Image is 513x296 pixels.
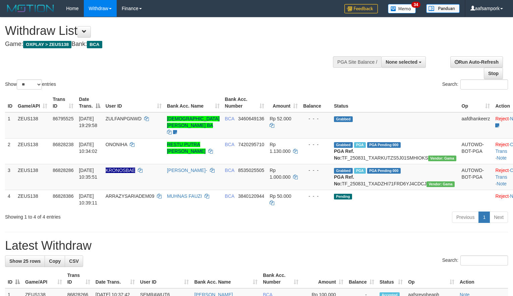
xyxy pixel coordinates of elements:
[5,190,15,209] td: 4
[5,239,508,252] h1: Latest Withdraw
[497,181,507,186] a: Note
[15,93,50,112] th: Game/API: activate to sort column ascending
[5,269,22,288] th: ID: activate to sort column descending
[137,269,192,288] th: User ID: activate to sort column ascending
[22,269,65,288] th: Game/API: activate to sort column ascending
[79,116,97,128] span: [DATE] 19:29:58
[426,4,460,13] img: panduan.png
[79,193,97,205] span: [DATE] 10:39:11
[270,168,290,180] span: Rp 1.000.000
[103,93,164,112] th: User ID: activate to sort column ascending
[484,68,503,79] a: Stop
[452,212,479,223] a: Previous
[65,255,83,267] a: CSV
[334,116,353,122] span: Grabbed
[334,168,353,174] span: Grabbed
[238,168,264,173] span: Copy 8535025505 to clipboard
[381,56,426,68] button: None selected
[303,115,329,122] div: - - -
[303,141,329,148] div: - - -
[354,142,366,148] span: Marked by aafnoeunsreypich
[354,168,366,174] span: Marked by aafnoeunsreypich
[478,212,490,223] a: 1
[225,168,234,173] span: BCA
[5,41,335,48] h4: Game: Bank:
[495,193,509,199] a: Reject
[270,142,290,154] span: Rp 1.130.000
[69,258,79,264] span: CSV
[76,93,103,112] th: Date Trans.: activate to sort column descending
[238,116,264,121] span: Copy 3460649136 to clipboard
[238,193,264,199] span: Copy 3840120944 to clipboard
[334,174,354,186] b: PGA Ref. No:
[5,255,45,267] a: Show 25 rows
[167,168,207,173] a: [PERSON_NAME]-
[495,116,509,121] a: Reject
[334,142,353,148] span: Grabbed
[167,116,220,128] a: [DEMOGRAPHIC_DATA][PERSON_NAME] BA
[225,116,234,121] span: BCA
[333,56,381,68] div: PGA Site Balance /
[460,79,508,90] input: Search:
[334,149,354,161] b: PGA Ref. No:
[53,116,73,121] span: 86795525
[428,156,456,161] span: Vendor URL: https://trx31.1velocity.biz
[167,142,206,154] a: RESTU PUTRA [PERSON_NAME]
[15,164,50,190] td: ZEUS138
[260,269,301,288] th: Bank Acc. Number: activate to sort column ascending
[167,193,202,199] a: MUHNAS FAUZI
[367,168,401,174] span: PGA Pending
[450,56,503,68] a: Run Auto-Refresh
[367,142,401,148] span: PGA Pending
[164,93,222,112] th: Bank Acc. Name: activate to sort column ascending
[405,269,457,288] th: Op: activate to sort column ascending
[459,93,493,112] th: Op: activate to sort column ascending
[388,4,416,13] img: Button%20Memo.svg
[106,193,154,199] span: ARRAZYSARIADEM09
[53,193,73,199] span: 86828386
[459,112,493,138] td: aafdhankeerz
[5,211,209,220] div: Showing 1 to 4 of 4 entries
[331,138,459,164] td: TF_250831_TXARKUTZS5J01SMHIOKS
[386,59,417,65] span: None selected
[5,138,15,164] td: 2
[238,142,264,147] span: Copy 7420295710 to clipboard
[460,255,508,265] input: Search:
[334,194,352,199] span: Pending
[50,93,76,112] th: Trans ID: activate to sort column ascending
[45,255,65,267] a: Copy
[17,79,42,90] select: Showentries
[459,138,493,164] td: AUTOWD-BOT-PGA
[15,190,50,209] td: ZEUS138
[457,269,508,288] th: Action
[53,168,73,173] span: 86828286
[79,142,97,154] span: [DATE] 10:34:02
[225,193,234,199] span: BCA
[497,155,507,161] a: Note
[79,168,97,180] span: [DATE] 10:35:51
[495,168,509,173] a: Reject
[459,164,493,190] td: AUTOWD-BOT-PGA
[303,167,329,174] div: - - -
[442,79,508,90] label: Search:
[495,142,509,147] a: Reject
[346,269,377,288] th: Balance: activate to sort column ascending
[411,2,420,8] span: 34
[9,258,41,264] span: Show 25 rows
[23,41,71,48] span: OXPLAY > ZEUS138
[5,3,56,13] img: MOTION_logo.png
[301,269,346,288] th: Amount: activate to sort column ascending
[93,269,137,288] th: Date Trans.: activate to sort column ascending
[331,93,459,112] th: Status
[377,269,405,288] th: Status: activate to sort column ascending
[303,193,329,199] div: - - -
[5,79,56,90] label: Show entries
[225,142,234,147] span: BCA
[222,93,267,112] th: Bank Acc. Number: activate to sort column ascending
[53,142,73,147] span: 86828238
[490,212,508,223] a: Next
[65,269,93,288] th: Trans ID: activate to sort column ascending
[106,142,127,147] span: ONONIHA
[270,116,291,121] span: Rp 52.000
[87,41,102,48] span: BCA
